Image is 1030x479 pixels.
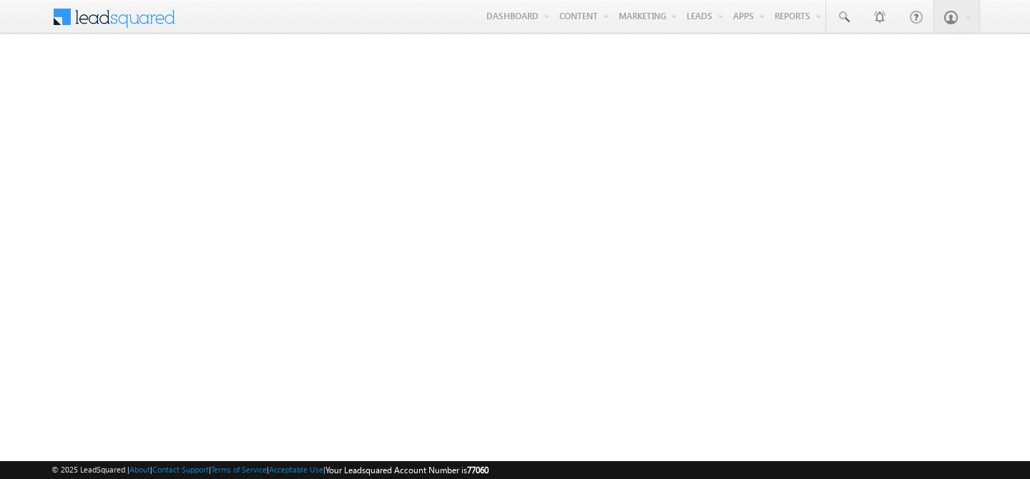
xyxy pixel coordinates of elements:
a: About [129,465,150,474]
a: Terms of Service [211,465,267,474]
a: Contact Support [152,465,209,474]
span: Your Leadsquared Account Number is [325,465,489,475]
span: 77060 [467,465,489,475]
span: © 2025 LeadSquared | | | | | [51,463,489,477]
a: Acceptable Use [269,465,323,474]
